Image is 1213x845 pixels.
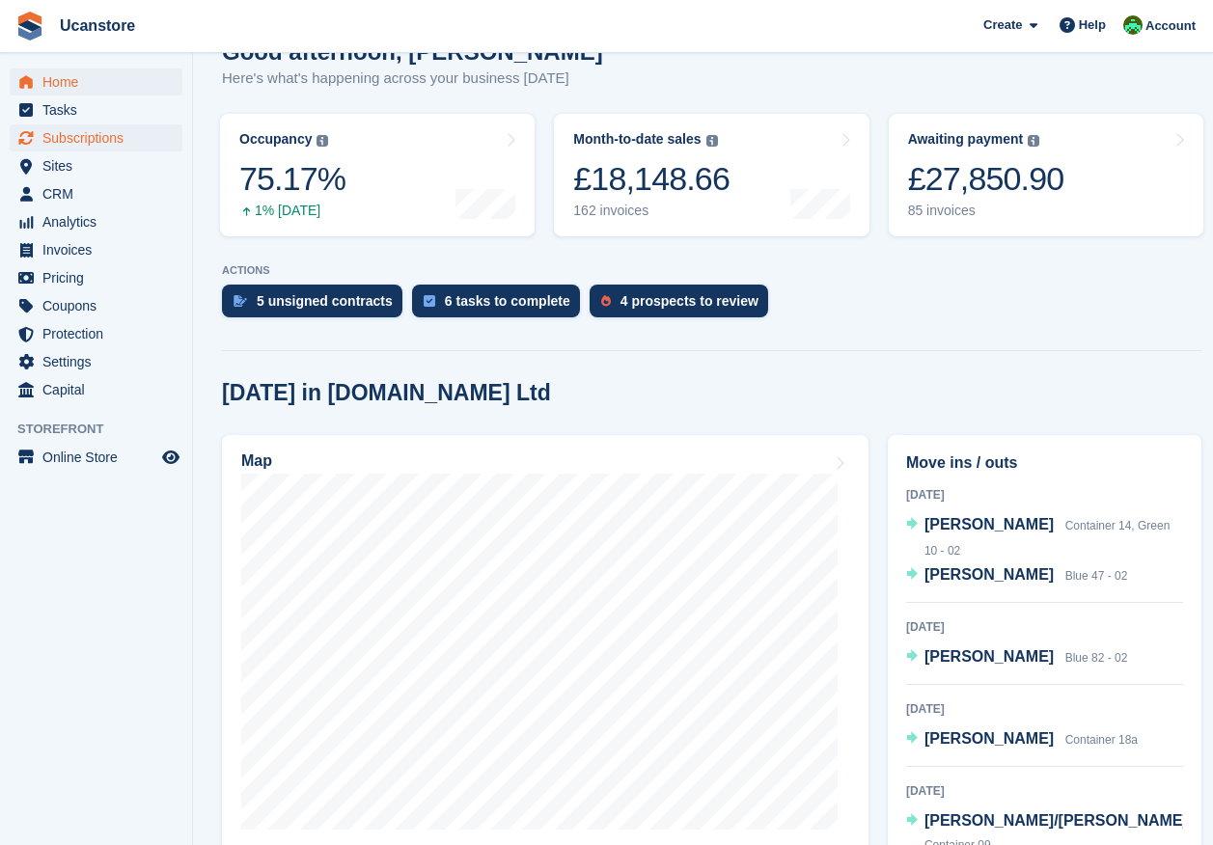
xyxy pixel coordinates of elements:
div: Awaiting payment [908,131,1024,148]
a: [PERSON_NAME] Blue 47 - 02 [906,563,1127,588]
span: Account [1145,16,1196,36]
a: 5 unsigned contracts [222,285,412,327]
img: contract_signature_icon-13c848040528278c33f63329250d36e43548de30e8caae1d1a13099fd9432cc5.svg [234,295,247,307]
div: [DATE] [906,782,1183,800]
a: Awaiting payment £27,850.90 85 invoices [889,114,1203,236]
span: Storefront [17,420,192,439]
h2: [DATE] in [DOMAIN_NAME] Ltd [222,380,551,406]
span: Blue 47 - 02 [1065,569,1128,583]
div: Occupancy [239,131,312,148]
a: menu [10,68,182,95]
span: CRM [42,180,158,207]
span: Sites [42,152,158,179]
span: Subscriptions [42,124,158,151]
div: 4 prospects to review [620,293,758,309]
div: [DATE] [906,618,1183,636]
span: Container 18a [1065,733,1138,747]
span: Blue 82 - 02 [1065,651,1128,665]
a: menu [10,96,182,123]
div: £27,850.90 [908,159,1064,199]
img: task-75834270c22a3079a89374b754ae025e5fb1db73e45f91037f5363f120a921f8.svg [424,295,435,307]
span: [PERSON_NAME] [924,566,1054,583]
img: Leanne Tythcott [1123,15,1143,35]
a: menu [10,444,182,471]
a: menu [10,236,182,263]
div: 75.17% [239,159,345,199]
a: 6 tasks to complete [412,285,590,327]
span: Analytics [42,208,158,235]
div: [DATE] [906,700,1183,718]
a: menu [10,320,182,347]
a: menu [10,348,182,375]
div: [DATE] [906,486,1183,504]
img: prospect-51fa495bee0391a8d652442698ab0144808aea92771e9ea1ae160a38d050c398.svg [601,295,611,307]
div: 6 tasks to complete [445,293,570,309]
div: 5 unsigned contracts [257,293,393,309]
span: [PERSON_NAME] [924,648,1054,665]
img: icon-info-grey-7440780725fd019a000dd9b08b2336e03edf1995a4989e88bcd33f0948082b44.svg [706,135,718,147]
span: Coupons [42,292,158,319]
p: Here's what's happening across your business [DATE] [222,68,603,90]
span: Tasks [42,96,158,123]
span: Help [1079,15,1106,35]
h2: Move ins / outs [906,451,1183,475]
span: Protection [42,320,158,347]
span: [PERSON_NAME]/[PERSON_NAME] [924,812,1188,829]
a: menu [10,208,182,235]
a: Ucanstore [52,10,143,41]
span: Settings [42,348,158,375]
a: menu [10,124,182,151]
a: [PERSON_NAME] Blue 82 - 02 [906,645,1127,670]
span: Home [42,68,158,95]
span: Pricing [42,264,158,291]
div: 85 invoices [908,203,1064,219]
a: Preview store [159,446,182,469]
a: menu [10,292,182,319]
a: Month-to-date sales £18,148.66 162 invoices [554,114,868,236]
div: 162 invoices [573,203,730,219]
div: £18,148.66 [573,159,730,199]
img: icon-info-grey-7440780725fd019a000dd9b08b2336e03edf1995a4989e88bcd33f0948082b44.svg [317,135,328,147]
a: [PERSON_NAME] Container 18a [906,727,1138,752]
a: Occupancy 75.17% 1% [DATE] [220,114,535,236]
h2: Map [241,452,272,470]
span: Invoices [42,236,158,263]
img: icon-info-grey-7440780725fd019a000dd9b08b2336e03edf1995a4989e88bcd33f0948082b44.svg [1028,135,1039,147]
span: Capital [42,376,158,403]
span: [PERSON_NAME] [924,516,1054,532]
a: [PERSON_NAME] Container 14, Green 10 - 02 [906,513,1183,563]
span: Online Store [42,444,158,471]
a: menu [10,376,182,403]
img: stora-icon-8386f47178a22dfd0bd8f6a31ec36ba5ce8667c1dd55bd0f319d3a0aa187defe.svg [15,12,44,41]
div: Month-to-date sales [573,131,701,148]
div: 1% [DATE] [239,203,345,219]
span: [PERSON_NAME] [924,730,1054,747]
a: menu [10,264,182,291]
a: 4 prospects to review [590,285,778,327]
span: Create [983,15,1022,35]
p: ACTIONS [222,264,1201,277]
a: menu [10,152,182,179]
a: menu [10,180,182,207]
